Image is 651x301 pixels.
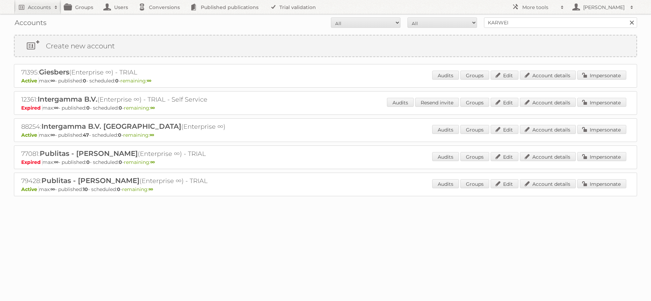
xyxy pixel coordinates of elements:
[21,78,39,84] span: Active
[491,98,518,107] a: Edit
[123,132,154,138] span: remaining:
[460,71,489,80] a: Groups
[581,4,627,11] h2: [PERSON_NAME]
[460,125,489,134] a: Groups
[460,152,489,161] a: Groups
[387,98,414,107] a: Audits
[491,152,518,161] a: Edit
[460,98,489,107] a: Groups
[86,159,90,165] strong: 0
[21,132,39,138] span: Active
[40,149,138,158] span: Publitas - [PERSON_NAME]
[119,159,122,165] strong: 0
[124,159,155,165] span: remaining:
[28,4,51,11] h2: Accounts
[522,4,557,11] h2: More tools
[21,78,630,84] p: max: - published: - scheduled: -
[41,122,181,130] span: Intergamma B.V. [GEOGRAPHIC_DATA]
[21,176,265,185] h2: 79428: (Enterprise ∞) - TRIAL
[520,179,576,188] a: Account details
[50,78,55,84] strong: ∞
[432,71,459,80] a: Audits
[41,176,140,185] span: Publitas - [PERSON_NAME]
[21,149,265,158] h2: 77081: (Enterprise ∞) - TRIAL
[21,68,265,77] h2: 71395: (Enterprise ∞) - TRIAL
[83,132,89,138] strong: 47
[577,98,626,107] a: Impersonate
[15,35,636,56] a: Create new account
[520,71,576,80] a: Account details
[577,125,626,134] a: Impersonate
[432,152,459,161] a: Audits
[577,179,626,188] a: Impersonate
[149,186,153,192] strong: ∞
[86,105,90,111] strong: 0
[21,186,39,192] span: Active
[150,159,155,165] strong: ∞
[50,186,55,192] strong: ∞
[83,78,86,84] strong: 0
[415,98,459,107] a: Resend invite
[50,132,55,138] strong: ∞
[432,179,459,188] a: Audits
[21,105,630,111] p: max: - published: - scheduled: -
[21,132,630,138] p: max: - published: - scheduled: -
[21,159,630,165] p: max: - published: - scheduled: -
[21,95,265,104] h2: 12361: (Enterprise ∞) - TRIAL - Self Service
[124,105,155,111] span: remaining:
[491,71,518,80] a: Edit
[150,132,154,138] strong: ∞
[115,78,119,84] strong: 0
[520,125,576,134] a: Account details
[21,122,265,131] h2: 88254: (Enterprise ∞)
[520,152,576,161] a: Account details
[577,71,626,80] a: Impersonate
[520,98,576,107] a: Account details
[21,105,42,111] span: Expired
[120,78,151,84] span: remaining:
[491,125,518,134] a: Edit
[21,186,630,192] p: max: - published: - scheduled: -
[150,105,155,111] strong: ∞
[122,186,153,192] span: remaining:
[147,78,151,84] strong: ∞
[54,105,58,111] strong: ∞
[38,95,97,103] span: Intergamma B.V.
[83,186,88,192] strong: 10
[491,179,518,188] a: Edit
[460,179,489,188] a: Groups
[577,152,626,161] a: Impersonate
[119,105,122,111] strong: 0
[39,68,69,76] span: Giesbers
[118,132,121,138] strong: 0
[21,159,42,165] span: Expired
[54,159,58,165] strong: ∞
[432,125,459,134] a: Audits
[117,186,120,192] strong: 0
